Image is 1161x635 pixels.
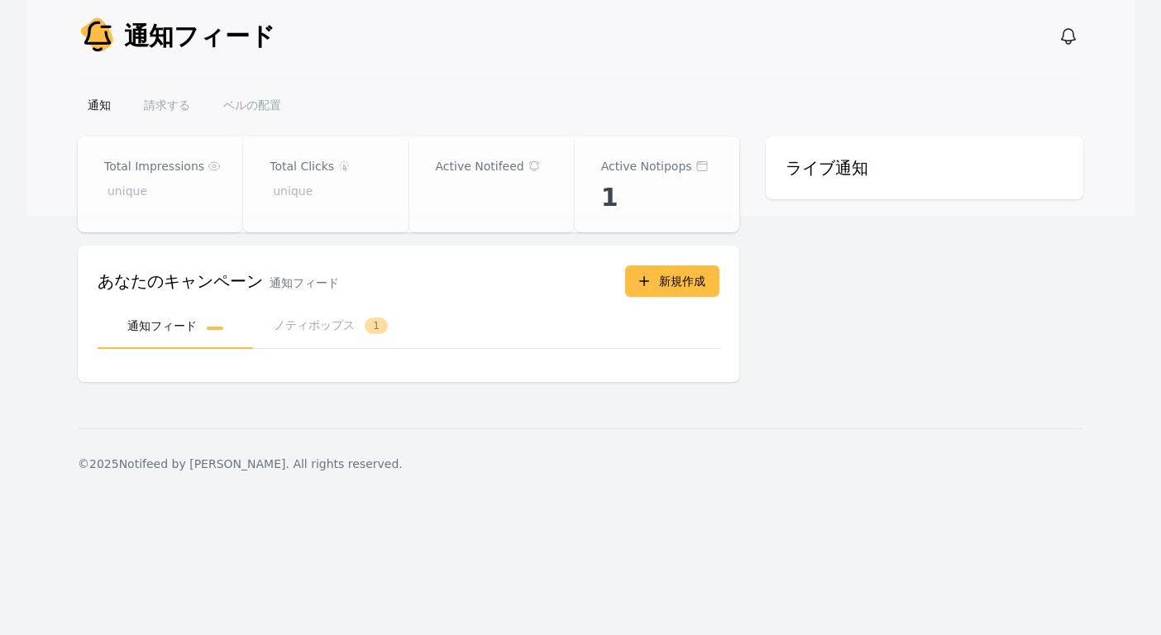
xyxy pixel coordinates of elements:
a: 請求する [134,90,200,120]
a: 通知 [78,90,121,120]
span: 1 [601,183,618,212]
nav: タブ [98,303,719,349]
font: 2025 [89,457,119,470]
font: フィード [293,276,339,289]
p: Active Notifeed [436,156,524,176]
p: Active Notipops [601,156,692,176]
font: 通知フィード [124,21,275,50]
button: 新規作成 [625,265,719,297]
button: 通知フィード [98,303,253,349]
font: 通知 [270,276,293,289]
font: ノティポップス [274,318,355,332]
font: © [78,457,89,470]
img: あなたの会社 [78,17,117,56]
font: あなたのキャンペーン [98,271,263,291]
font: Notifeed by [PERSON_NAME]. [119,457,289,470]
font: 新規作成 [659,275,705,288]
font: All rights reserved. [293,457,402,470]
font: ライブ [786,158,835,178]
p: Total Impressions [104,156,204,176]
span: unique [107,183,147,199]
a: 通知フィード [78,17,275,56]
span: 1 [365,317,388,334]
font: ベルの配置 [223,98,281,112]
p: Total Clicks [270,156,334,176]
font: 通知 [88,98,111,112]
font: 請求する [144,98,190,112]
font: 通知 [835,158,868,178]
font: 通知フィード [127,319,197,332]
span: unique [273,183,313,199]
button: ノティポップス1 [253,303,408,349]
a: ベルの配置 [213,90,291,120]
